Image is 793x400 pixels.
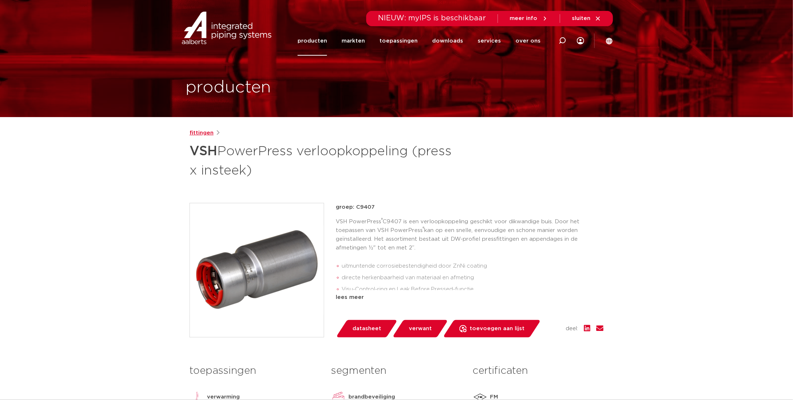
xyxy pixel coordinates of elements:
[190,364,320,378] h3: toepassingen
[572,15,601,22] a: sluiten
[336,293,603,302] div: lees meer
[190,140,463,180] h1: PowerPress verloopkoppeling (press x insteek)
[298,26,541,56] nav: Menu
[186,76,271,99] h1: producten
[190,203,324,337] img: Product Image for VSH PowerPress verloopkoppeling (press x insteek)
[342,260,603,272] li: uitmuntende corrosiebestendigheid door ZnNi coating
[378,15,486,22] span: NIEUW: myIPS is beschikbaar
[577,26,584,56] div: my IPS
[392,320,448,337] a: verwant
[342,26,365,56] a: markten
[572,16,590,21] span: sluiten
[478,26,501,56] a: services
[190,129,214,137] a: fittingen
[190,145,217,158] strong: VSH
[510,16,537,21] span: meer info
[342,272,603,284] li: directe herkenbaarheid van materiaal en afmeting
[473,364,603,378] h3: certificaten
[379,26,418,56] a: toepassingen
[336,203,603,212] p: groep: C9407
[336,320,398,337] a: datasheet
[331,364,462,378] h3: segmenten
[336,217,603,252] p: VSH PowerPress C9407 is een verloopkoppeling geschikt voor dikwandige buis. Door het toepassen va...
[566,324,578,333] span: deel:
[423,227,424,231] sup: ®
[342,284,603,295] li: Visu-Control-ring en Leak Before Pressed-functie
[510,15,548,22] a: meer info
[381,218,383,222] sup: ®
[409,323,432,335] span: verwant
[352,323,381,335] span: datasheet
[298,26,327,56] a: producten
[515,26,541,56] a: over ons
[432,26,463,56] a: downloads
[470,323,525,335] span: toevoegen aan lijst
